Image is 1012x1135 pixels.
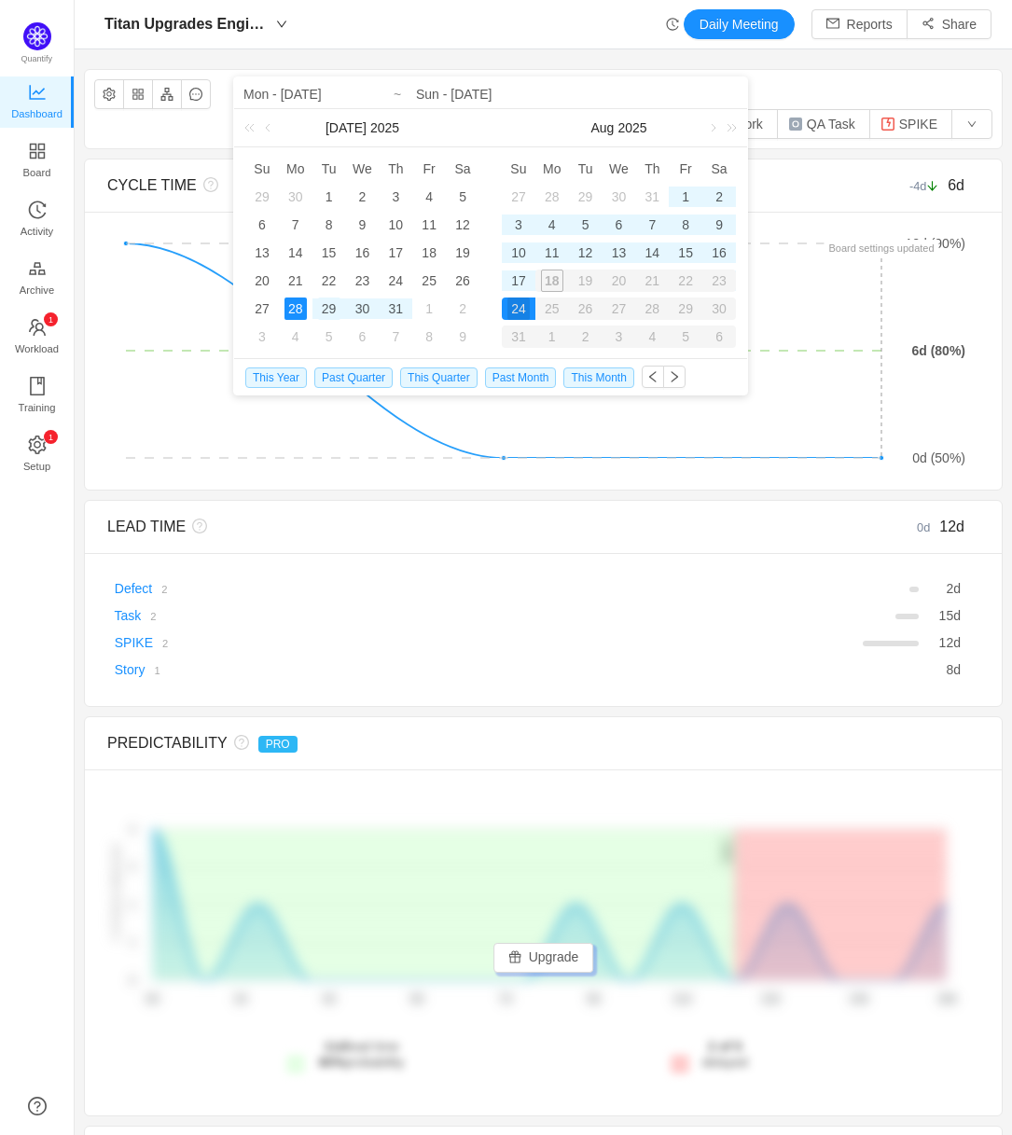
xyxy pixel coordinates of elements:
td: July 13, 2025 [245,239,279,267]
td: July 9, 2025 [346,211,380,239]
td: July 31, 2025 [635,183,669,211]
div: 3 [603,325,636,348]
td: June 29, 2025 [245,183,279,211]
div: 16 [708,242,730,264]
div: 28 [284,298,307,320]
div: 17 [507,270,530,292]
td: September 3, 2025 [603,323,636,351]
span: Sa [446,160,479,177]
div: 29 [575,186,597,208]
div: 4 [635,325,669,348]
button: QA Task [777,109,870,139]
td: July 4, 2025 [412,183,446,211]
th: Sat [446,155,479,183]
a: Activity [28,201,47,239]
div: 1 [318,186,340,208]
div: 14 [284,242,307,264]
div: 1 [418,298,440,320]
td: July 20, 2025 [245,267,279,295]
div: 2 [569,325,603,348]
div: 20 [603,270,636,292]
div: 6 [251,214,273,236]
td: July 31, 2025 [379,295,412,323]
div: 30 [702,298,736,320]
span: Mo [279,160,312,177]
div: 5 [318,325,340,348]
td: July 30, 2025 [603,183,636,211]
div: 30 [607,186,630,208]
div: 18 [418,242,440,264]
tspan: 0 [130,975,135,986]
i: icon: line-chart [28,83,47,102]
td: August 2, 2025 [446,295,479,323]
div: 13 [607,242,630,264]
div: 12 [575,242,597,264]
div: 6 [607,214,630,236]
a: Next month (PageDown) [703,109,720,146]
td: July 15, 2025 [312,239,346,267]
th: Thu [635,155,669,183]
a: 2025 [368,109,401,146]
button: icon: mailReports [811,9,908,39]
tspan: 6d [410,993,423,1006]
td: August 15, 2025 [669,239,702,267]
span: This Year [245,367,307,388]
button: SPIKE [869,109,952,139]
td: September 4, 2025 [635,323,669,351]
td: July 14, 2025 [279,239,312,267]
span: Board [23,154,51,191]
img: 11600 [788,117,803,131]
div: 30 [284,186,307,208]
input: Start date [243,83,481,105]
span: Fr [412,160,446,177]
td: July 22, 2025 [312,267,346,295]
td: August 14, 2025 [635,239,669,267]
span: Mo [535,160,569,177]
div: 12 [451,214,474,236]
span: Training [18,389,55,426]
div: 11 [541,242,563,264]
a: Task [115,608,142,623]
div: 9 [451,325,474,348]
td: August 9, 2025 [446,323,479,351]
div: 8 [418,325,440,348]
div: 27 [507,186,530,208]
span: Past Quarter [314,367,393,388]
sup: 1 [44,430,58,444]
small: 0d [917,520,939,534]
td: August 5, 2025 [569,211,603,239]
td: August 12, 2025 [569,239,603,267]
a: 1 [145,662,159,677]
tspan: 2 [130,824,135,835]
td: September 5, 2025 [669,323,702,351]
div: 19 [451,242,474,264]
div: 27 [603,298,636,320]
span: 12d [939,519,964,534]
div: 31 [641,186,663,208]
td: August 10, 2025 [502,239,535,267]
span: d [946,662,961,677]
td: August 16, 2025 [702,239,736,267]
td: July 23, 2025 [346,267,380,295]
div: 14 [641,242,663,264]
div: 27 [251,298,273,320]
i: icon: question-circle [197,177,218,192]
td: July 8, 2025 [312,211,346,239]
th: Mon [279,155,312,183]
div: 16 [351,242,373,264]
tspan: 2 [130,862,135,873]
td: August 17, 2025 [502,267,535,295]
a: SPIKE [115,635,153,650]
div: 19 [569,270,603,292]
td: July 27, 2025 [502,183,535,211]
td: August 4, 2025 [535,211,569,239]
td: August 2, 2025 [702,183,736,211]
td: September 2, 2025 [569,323,603,351]
td: July 19, 2025 [446,239,479,267]
div: 23 [702,270,736,292]
div: 4 [541,214,563,236]
tspan: 2d [234,993,246,1006]
div: 22 [669,270,702,292]
small: 2 [150,611,156,622]
td: August 7, 2025 [635,211,669,239]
